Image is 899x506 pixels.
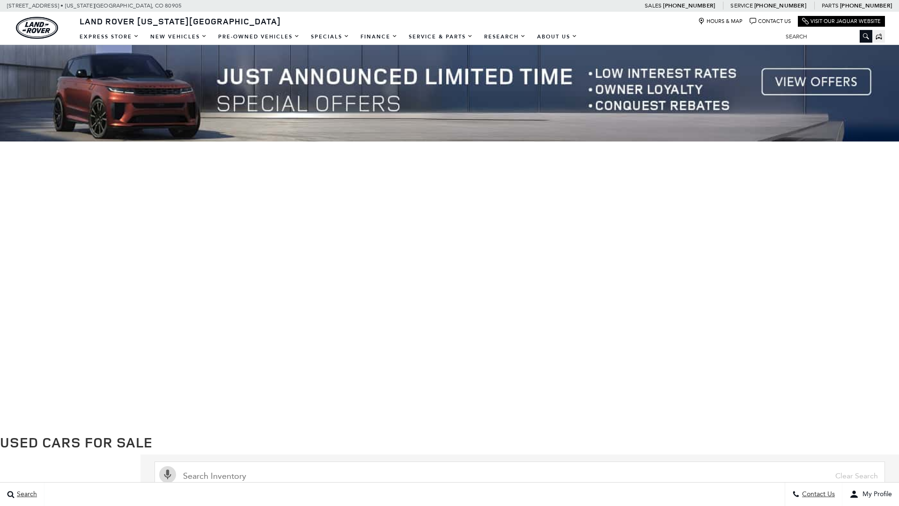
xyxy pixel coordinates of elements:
[145,29,213,45] a: New Vehicles
[822,2,839,9] span: Parts
[754,2,806,9] a: [PHONE_NUMBER]
[663,2,715,9] a: [PHONE_NUMBER]
[7,2,182,9] a: [STREET_ADDRESS] • [US_STATE][GEOGRAPHIC_DATA], CO 80905
[155,461,885,491] input: Search Inventory
[840,2,892,9] a: [PHONE_NUMBER]
[80,15,281,27] span: Land Rover [US_STATE][GEOGRAPHIC_DATA]
[15,491,37,499] span: Search
[159,466,176,483] svg: Click to toggle on voice search
[730,2,752,9] span: Service
[16,17,58,39] img: Land Rover
[698,18,743,25] a: Hours & Map
[842,483,899,506] button: user-profile-menu
[213,29,305,45] a: Pre-Owned Vehicles
[305,29,355,45] a: Specials
[859,491,892,499] span: My Profile
[645,2,662,9] span: Sales
[74,29,583,45] nav: Main Navigation
[74,15,287,27] a: Land Rover [US_STATE][GEOGRAPHIC_DATA]
[355,29,403,45] a: Finance
[802,18,881,25] a: Visit Our Jaguar Website
[74,29,145,45] a: EXPRESS STORE
[779,31,872,42] input: Search
[531,29,583,45] a: About Us
[403,29,479,45] a: Service & Parts
[479,29,531,45] a: Research
[800,491,835,499] span: Contact Us
[750,18,791,25] a: Contact Us
[16,17,58,39] a: land-rover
